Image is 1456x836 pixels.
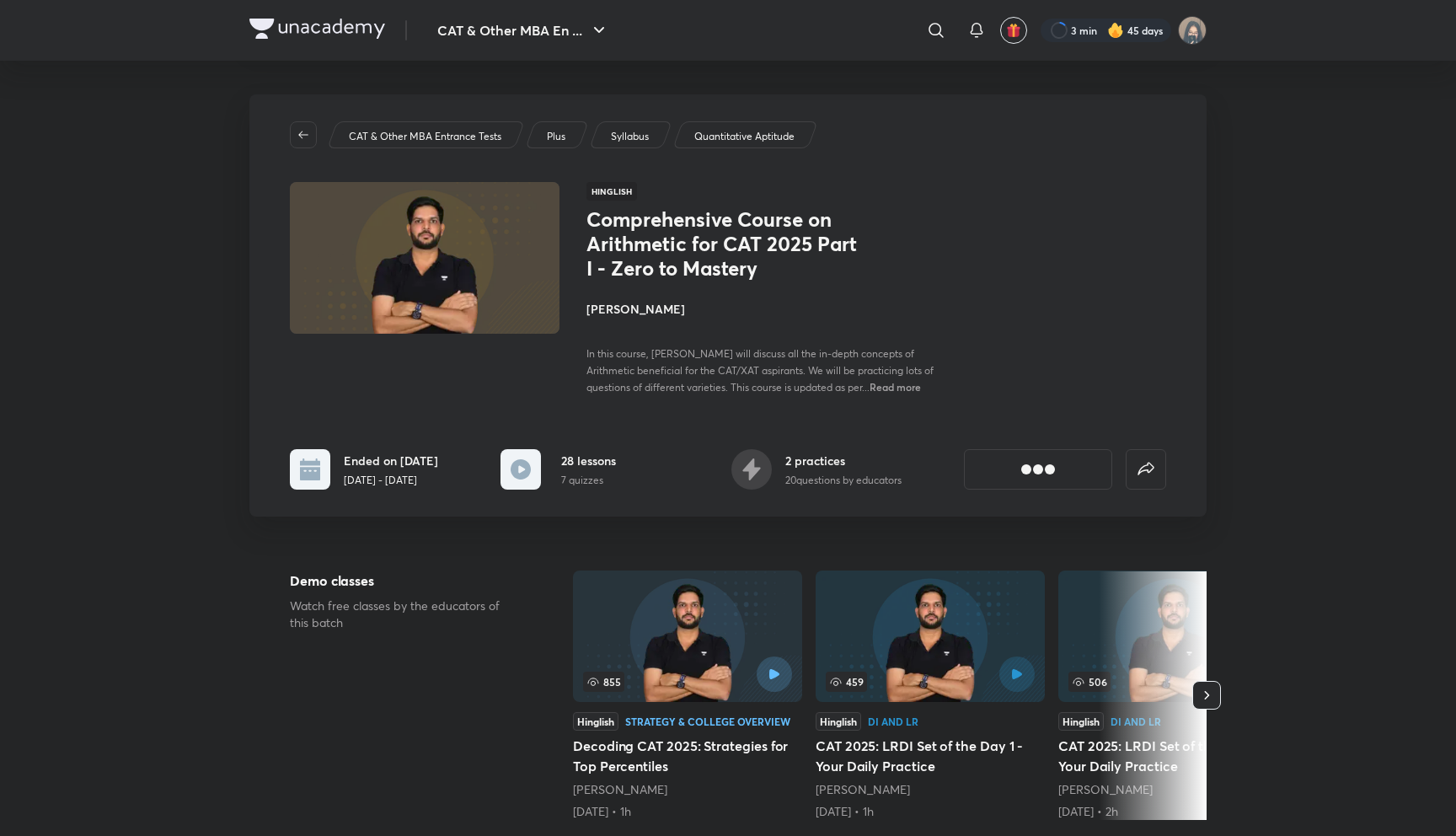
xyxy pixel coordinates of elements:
[249,19,385,43] a: Company Logo
[573,781,667,797] a: [PERSON_NAME]
[816,803,1045,820] div: 6th May • 1h
[561,452,616,469] h6: 28 lessons
[816,781,1045,798] div: Ravi Kumar
[1058,712,1104,731] div: Hinglish
[586,347,934,394] span: In this course, [PERSON_NAME] will discuss all the in-depth concepts of Arithmetic beneficial for...
[547,129,565,144] p: Plus
[1178,16,1207,45] img: Jarul Jangid
[1058,781,1153,797] a: [PERSON_NAME]
[583,672,624,692] span: 855
[826,672,867,692] span: 459
[1107,22,1124,39] img: streak
[573,712,618,731] div: Hinglish
[964,449,1112,490] button: [object Object]
[344,473,438,488] p: [DATE] - [DATE]
[344,452,438,469] h6: Ended on [DATE]
[1126,449,1166,490] button: false
[868,716,918,726] div: DI and LR
[573,781,802,798] div: Ravi Kumar
[573,571,802,820] a: 855HinglishStrategy & College OverviewDecoding CAT 2025: Strategies for Top Percentiles[PERSON_NA...
[816,712,861,731] div: Hinglish
[586,182,637,201] span: Hinglish
[1068,672,1111,692] span: 506
[290,571,519,591] h5: Demo classes
[561,473,616,488] p: 7 quizzes
[249,19,385,39] img: Company Logo
[1000,17,1027,44] button: avatar
[573,571,802,820] a: Decoding CAT 2025: Strategies for Top Percentiles
[290,598,519,631] p: Watch free classes by the educators of this batch
[870,380,921,394] span: Read more
[816,736,1045,776] h5: CAT 2025: LRDI Set of the Day 1 - Your Daily Practice
[349,129,501,144] p: CAT & Other MBA Entrance Tests
[1006,23,1021,38] img: avatar
[573,736,802,776] h5: Decoding CAT 2025: Strategies for Top Percentiles
[287,180,562,335] img: Thumbnail
[625,716,790,726] div: Strategy & College Overview
[611,129,649,144] p: Syllabus
[1058,736,1287,776] h5: CAT 2025: LRDI Set of the Day 2 - Your Daily Practice
[608,129,652,144] a: Syllabus
[816,781,910,797] a: [PERSON_NAME]
[346,129,505,144] a: CAT & Other MBA Entrance Tests
[573,803,802,820] div: 19th Apr • 1h
[427,13,619,47] button: CAT & Other MBA En ...
[785,452,902,469] h6: 2 practices
[1058,571,1287,820] a: 506HinglishDI and LRCAT 2025: LRDI Set of the Day 2 - Your Daily Practice[PERSON_NAME][DATE] • 2h
[586,300,964,318] h4: [PERSON_NAME]
[1058,803,1287,820] div: 9th May • 2h
[1058,781,1287,798] div: Ravi Kumar
[1058,571,1287,820] a: CAT 2025: LRDI Set of the Day 2 - Your Daily Practice
[785,473,902,488] p: 20 questions by educators
[816,571,1045,820] a: 459HinglishDI and LRCAT 2025: LRDI Set of the Day 1 - Your Daily Practice[PERSON_NAME][DATE] • 1h
[586,207,862,280] h1: Comprehensive Course on Arithmetic for CAT 2025 Part I - Zero to Mastery
[816,571,1045,820] a: CAT 2025: LRDI Set of the Day 1 - Your Daily Practice
[544,129,569,144] a: Plus
[692,129,798,144] a: Quantitative Aptitude
[694,129,795,144] p: Quantitative Aptitude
